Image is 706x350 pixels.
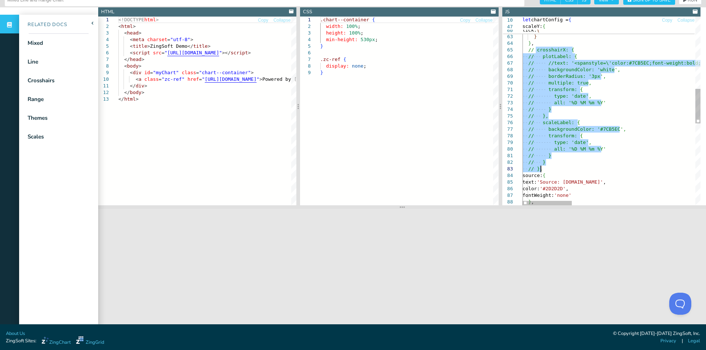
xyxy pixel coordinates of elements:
span: "chart--container" [199,70,251,75]
span: div [136,83,144,89]
span: Copy [662,18,672,22]
div: 77 [502,126,513,133]
span: id [144,70,150,75]
span: // backgroundColor: 'white', [528,67,620,72]
span: script [133,50,150,55]
span: < [130,37,133,42]
div: Related Docs [19,21,67,29]
div: 6 [98,50,109,56]
div: 73 [502,100,513,106]
span: // transform: { [528,87,583,92]
span: body [130,90,141,95]
span: charset [147,37,167,42]
span: > [133,24,136,29]
span: ; [375,37,378,42]
span: 60 [502,27,513,34]
span: > [248,50,251,55]
span: title [133,43,147,49]
span: < [124,63,127,69]
span: // }, [528,166,542,172]
span: < [130,70,133,75]
span: text: [523,179,537,185]
span: // transform: { [528,133,583,138]
span: html [121,24,133,29]
div: 70 [502,80,513,86]
span: = [199,76,202,82]
div: 84 [502,172,513,179]
span: Copy [258,18,268,22]
span: " [202,76,205,82]
span: < [118,24,121,29]
span: { [537,27,540,33]
div: 1 [300,17,311,23]
span: html [124,96,136,102]
span: // type: 'date', [528,93,591,99]
span: > [190,37,193,42]
div: 63 [502,33,513,40]
span: 100% [346,24,358,29]
span: head [127,30,138,36]
span: color: [523,186,540,191]
span: display: [326,63,349,69]
div: 86 [502,185,513,192]
span: 'Source: [DOMAIN_NAME]' [537,179,603,185]
span: < [130,43,133,49]
a: Privacy [660,338,676,344]
span: // } [528,159,545,165]
span: fontWeight: [523,192,554,198]
div: 83 [502,166,513,172]
span: } [320,43,323,49]
div: 69 [502,73,513,80]
div: 3 [300,30,311,36]
span: = [159,76,162,82]
div: 66 [502,53,513,60]
span: .chart--container [320,17,369,22]
span: script [231,50,248,55]
div: 11 [98,83,109,89]
span: tick: [523,27,537,33]
span: .zc-ref [320,57,340,62]
div: Themes [28,114,47,122]
div: 7 [98,56,109,63]
span: a [139,76,142,82]
span: </ [188,43,193,49]
span: class [144,76,158,82]
span: </ [118,96,124,102]
span: <!DOCTYPE [118,17,144,22]
div: 1 [98,17,109,23]
div: © Copyright [DATE]-[DATE] ZingSoft, Inc. [613,330,700,338]
span: chartConfig = [531,17,568,22]
span: = [161,50,164,55]
span: 530px [361,37,375,42]
div: 75 [502,113,513,119]
span: // plotLabel: { [528,54,577,59]
iframe: Toggle Customer Support [669,293,691,315]
span: head [130,57,141,62]
div: 68 [502,66,513,73]
div: 87 [502,192,513,199]
div: 8 [98,63,109,69]
span: > [139,63,142,69]
div: 5 [300,43,311,50]
span: , [603,179,606,185]
span: 47 [502,24,513,30]
span: </ [124,90,130,95]
span: > [147,43,150,49]
div: 9 [300,69,311,76]
span: > [208,43,211,49]
span: = [167,37,170,42]
span: { [372,17,375,22]
div: 13 [98,96,109,102]
span: // all: '%D %M %m %Y' [528,100,606,105]
div: 2 [98,23,109,30]
button: Collapse [677,17,695,24]
span: height: [326,30,346,36]
div: 78 [502,133,513,139]
button: Collapse [475,17,493,24]
div: 9 [98,69,109,76]
span: { [542,24,545,29]
span: min-height: [326,37,358,42]
span: let [523,17,531,22]
span: } [528,199,531,205]
span: { [343,57,346,62]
